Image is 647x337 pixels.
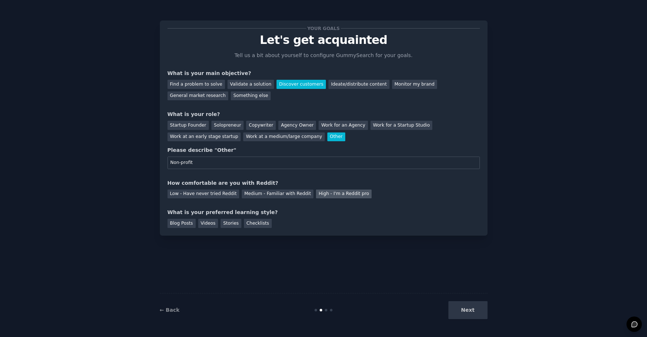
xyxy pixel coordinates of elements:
[221,219,241,228] div: Stories
[168,179,480,187] div: How comfortable are you with Reddit?
[319,121,368,130] div: Work for an Agency
[306,25,341,32] span: Your goals
[246,121,276,130] div: Copywriter
[198,219,218,228] div: Videos
[227,80,274,89] div: Validate a solution
[168,34,480,46] p: Let's get acquainted
[278,121,316,130] div: Agency Owner
[168,132,241,142] div: Work at an early stage startup
[168,157,480,169] input: Your role
[242,190,313,199] div: Medium - Familiar with Reddit
[232,52,416,59] p: Tell us a bit about yourself to configure GummySearch for your goals.
[243,132,324,142] div: Work at a medium/large company
[231,91,271,101] div: Something else
[392,80,437,89] div: Monitor my brand
[168,80,225,89] div: Find a problem to solve
[160,307,180,313] a: ← Back
[168,121,209,130] div: Startup Founder
[168,146,480,154] div: Please describe "Other"
[328,80,389,89] div: Ideate/distribute content
[168,70,480,77] div: What is your main objective?
[327,132,345,142] div: Other
[370,121,432,130] div: Work for a Startup Studio
[168,91,229,101] div: General market research
[277,80,326,89] div: Discover customers
[168,209,480,216] div: What is your preferred learning style?
[244,219,272,228] div: Checklists
[316,190,372,199] div: High - I'm a Reddit pro
[168,111,480,118] div: What is your role?
[168,190,239,199] div: Low - Have never tried Reddit
[168,219,196,228] div: Blog Posts
[211,121,244,130] div: Solopreneur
